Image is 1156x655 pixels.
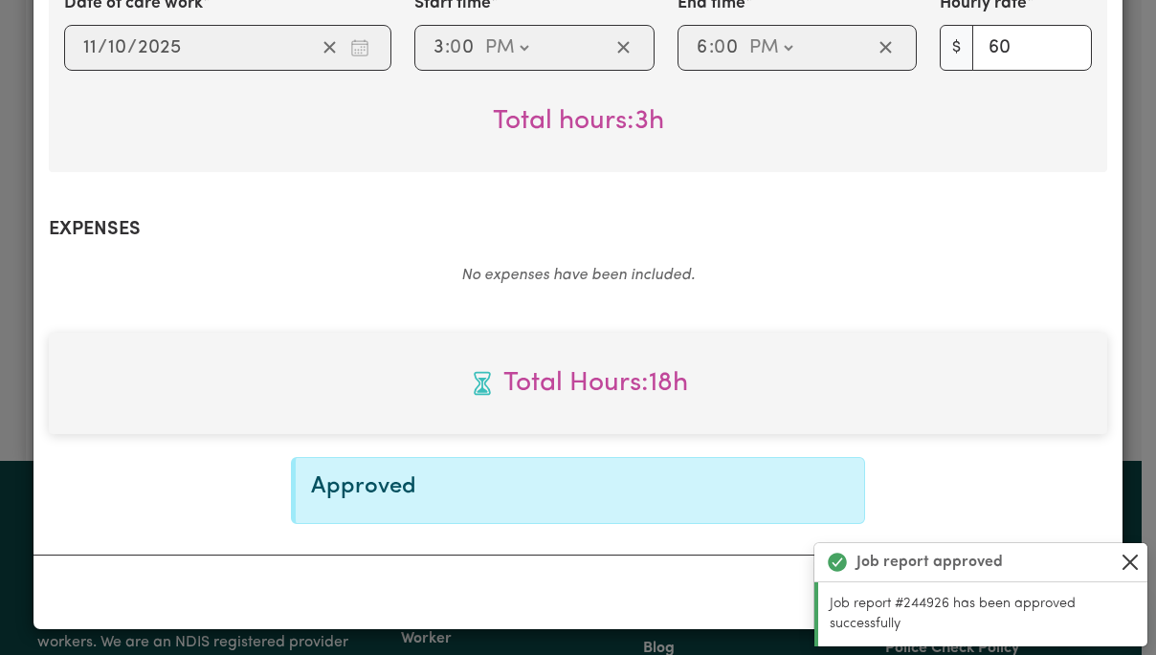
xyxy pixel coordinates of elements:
[715,33,740,62] input: --
[433,33,445,62] input: --
[451,33,476,62] input: --
[137,33,182,62] input: ----
[493,108,664,135] span: Total hours worked: 3 hours
[830,594,1136,635] p: Job report #244926 has been approved successfully
[315,33,345,62] button: Clear date
[127,37,137,58] span: /
[1119,551,1142,574] button: Close
[49,218,1107,241] h2: Expenses
[345,33,375,62] button: Enter the date of care work
[940,25,973,71] span: $
[98,37,107,58] span: /
[696,33,709,62] input: --
[64,363,1092,404] span: Total hours worked: 18 hours
[107,33,127,62] input: --
[445,37,450,58] span: :
[450,38,461,57] span: 0
[856,551,1003,574] strong: Job report approved
[709,37,714,58] span: :
[311,475,416,498] span: Approved
[461,268,695,283] em: No expenses have been included.
[714,38,725,57] span: 0
[82,33,98,62] input: --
